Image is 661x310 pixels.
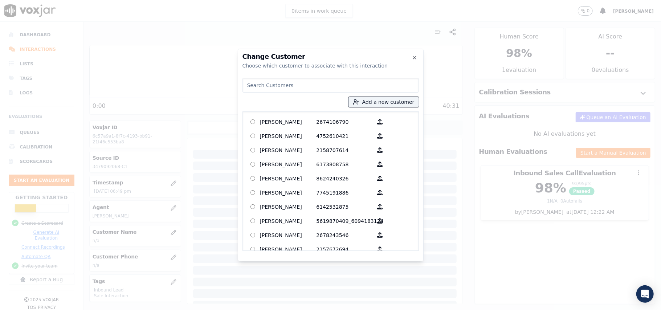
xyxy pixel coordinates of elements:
[348,97,419,107] button: Add a new customer
[260,215,317,227] p: [PERSON_NAME]
[242,78,419,93] input: Search Customers
[260,201,317,212] p: [PERSON_NAME]
[250,219,255,223] input: [PERSON_NAME] 5619870409_6094183124
[317,144,373,156] p: 2158707614
[317,116,373,127] p: 2674106790
[250,148,255,152] input: [PERSON_NAME] 2158707614
[242,62,419,69] div: Choose which customer to associate with this interaction
[317,244,373,255] p: 2157672694
[242,53,419,60] h2: Change Customer
[317,130,373,142] p: 4752610421
[260,159,317,170] p: [PERSON_NAME]
[317,215,373,227] p: 5619870409_6094183124
[373,144,387,156] button: [PERSON_NAME] 2158707614
[373,201,387,212] button: [PERSON_NAME] 6142532875
[373,244,387,255] button: [PERSON_NAME] 2157672694
[317,159,373,170] p: 6173808758
[317,229,373,241] p: 2678243546
[250,247,255,252] input: [PERSON_NAME] 2157672694
[317,173,373,184] p: 8624240326
[250,134,255,138] input: [PERSON_NAME] 4752610421
[260,144,317,156] p: [PERSON_NAME]
[250,190,255,195] input: [PERSON_NAME] 7745191886
[373,173,387,184] button: [PERSON_NAME] 8624240326
[317,201,373,212] p: 6142532875
[317,187,373,198] p: 7745191886
[260,116,317,127] p: [PERSON_NAME]
[260,187,317,198] p: [PERSON_NAME]
[373,159,387,170] button: [PERSON_NAME] 6173808758
[260,244,317,255] p: [PERSON_NAME]
[260,130,317,142] p: [PERSON_NAME]
[373,130,387,142] button: [PERSON_NAME] 4752610421
[636,285,654,303] div: Open Intercom Messenger
[250,162,255,167] input: [PERSON_NAME] 6173808758
[250,233,255,237] input: [PERSON_NAME] 2678243546
[250,204,255,209] input: [PERSON_NAME] 6142532875
[373,229,387,241] button: [PERSON_NAME] 2678243546
[373,116,387,127] button: [PERSON_NAME] 2674106790
[250,176,255,181] input: [PERSON_NAME] 8624240326
[373,187,387,198] button: [PERSON_NAME] 7745191886
[373,215,387,227] button: [PERSON_NAME] 5619870409_6094183124
[250,119,255,124] input: [PERSON_NAME] 2674106790
[260,229,317,241] p: [PERSON_NAME]
[260,173,317,184] p: [PERSON_NAME]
